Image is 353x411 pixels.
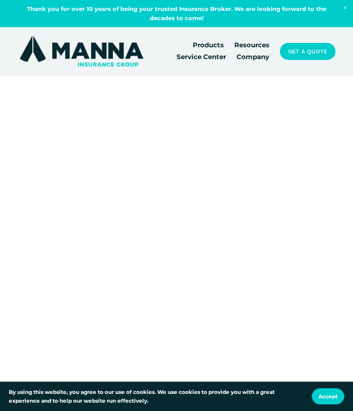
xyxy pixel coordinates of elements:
[237,51,269,63] a: Company
[234,40,269,51] span: Resources
[18,34,145,68] img: Manna Insurance Group
[318,393,338,400] span: Accept
[193,40,224,51] span: Products
[193,40,224,52] a: folder dropdown
[176,51,226,63] a: Service Center
[234,40,269,52] a: folder dropdown
[280,43,335,60] a: Get a Quote
[312,388,344,404] button: Accept
[9,388,303,405] p: By using this website, you agree to our use of cookies. We use cookies to provide you with a grea...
